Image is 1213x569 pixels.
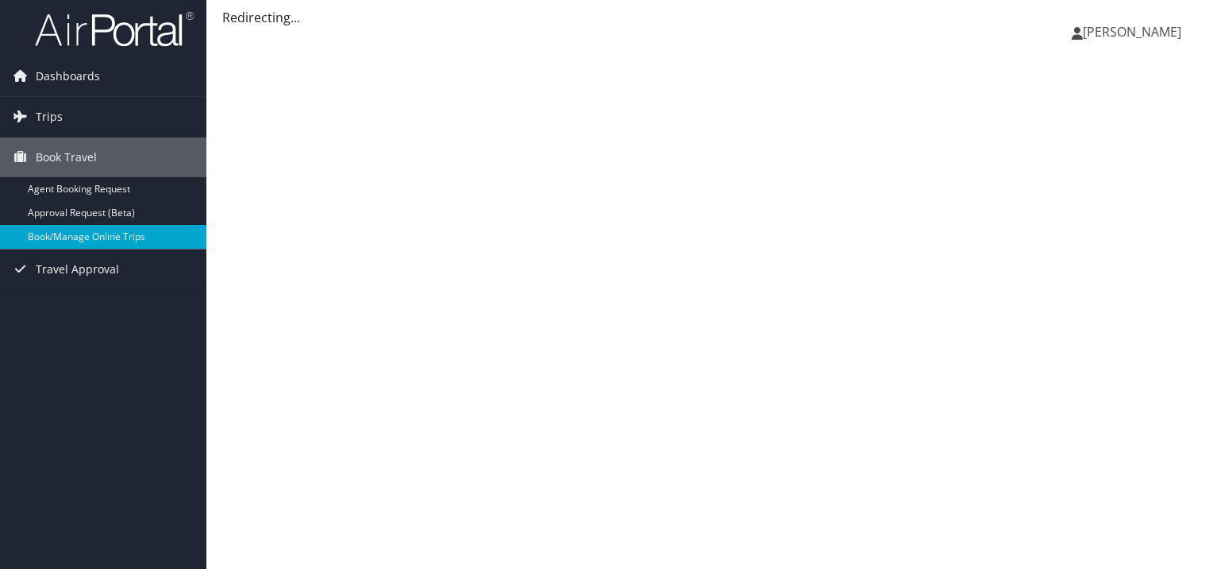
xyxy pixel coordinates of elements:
[1083,23,1181,41] span: [PERSON_NAME]
[36,137,97,177] span: Book Travel
[36,250,119,289] span: Travel Approval
[1072,8,1197,56] a: [PERSON_NAME]
[222,8,1197,27] div: Redirecting...
[36,56,100,96] span: Dashboards
[36,97,63,137] span: Trips
[35,10,194,48] img: airportal-logo.png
